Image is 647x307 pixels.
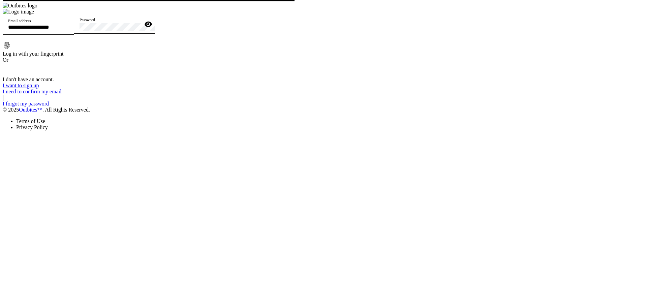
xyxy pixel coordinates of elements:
[3,95,179,101] div: |
[3,3,37,9] img: Outbites logo
[3,57,179,63] div: Or
[3,83,39,88] a: I want to sign up
[16,118,45,124] a: Terms of Use
[3,107,90,113] span: © 2025 . All Rights Reserved.
[3,9,34,15] img: Logo image
[19,107,42,113] a: Outbites™
[3,76,179,83] div: I don't have an account.
[3,51,179,57] div: Log in with your fingerprint
[80,18,95,22] mat-label: Password
[8,19,31,23] mat-label: Email address
[3,89,62,94] a: I need to confirm my email
[3,101,49,106] a: I forgot my password
[16,124,48,130] a: Privacy Policy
